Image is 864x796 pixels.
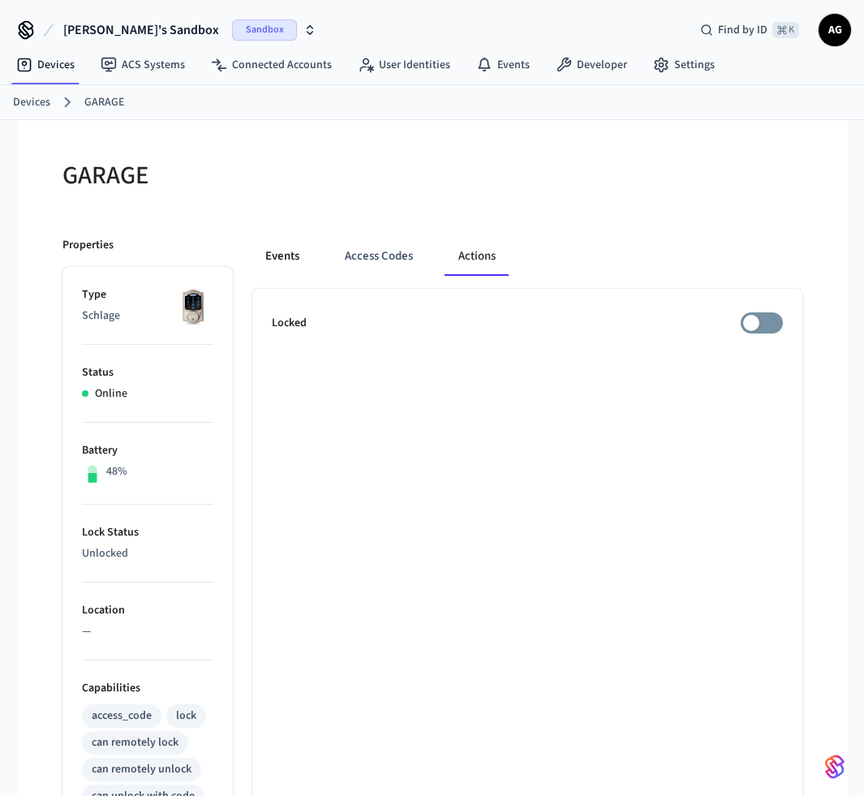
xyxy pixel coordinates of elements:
[82,364,213,381] p: Status
[819,14,851,46] button: AG
[198,50,345,80] a: Connected Accounts
[82,524,213,541] p: Lock Status
[445,237,509,276] button: Actions
[825,754,845,780] img: SeamLogoGradient.69752ec5.svg
[92,761,191,778] div: can remotely unlock
[252,237,312,276] button: Events
[543,50,640,80] a: Developer
[332,237,426,276] button: Access Codes
[82,602,213,619] p: Location
[687,15,812,45] div: Find by ID⌘ K
[82,442,213,459] p: Battery
[3,50,88,80] a: Devices
[82,308,213,325] p: Schlage
[106,463,127,480] p: 48%
[718,22,767,38] span: Find by ID
[82,545,213,562] p: Unlocked
[88,50,198,80] a: ACS Systems
[345,50,463,80] a: User Identities
[640,50,728,80] a: Settings
[82,680,213,697] p: Capabilities
[82,623,213,640] p: —
[95,385,127,402] p: Online
[82,286,213,303] p: Type
[62,237,114,254] p: Properties
[272,315,307,332] p: Locked
[252,237,802,276] div: ant example
[92,708,152,725] div: access_code
[62,159,423,192] h5: GARAGE
[13,94,50,111] a: Devices
[232,19,297,41] span: Sandbox
[92,734,178,751] div: can remotely lock
[772,22,799,38] span: ⌘ K
[820,15,849,45] span: AG
[84,94,124,111] a: GARAGE
[173,286,213,327] img: Schlage Sense Smart Deadbolt with Camelot Trim, Front
[463,50,543,80] a: Events
[63,20,219,40] span: [PERSON_NAME]'s Sandbox
[176,708,196,725] div: lock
